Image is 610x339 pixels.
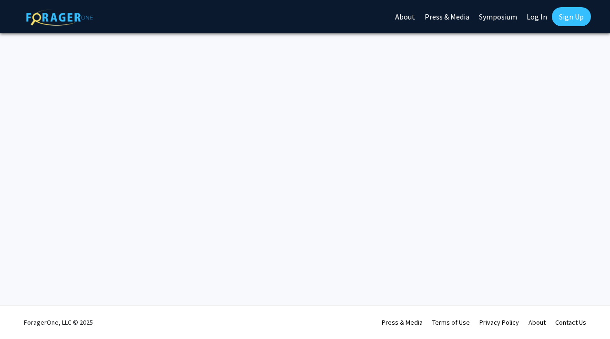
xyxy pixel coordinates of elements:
a: About [529,318,546,327]
a: Sign Up [552,7,591,26]
img: ForagerOne Logo [26,9,93,26]
a: Contact Us [555,318,586,327]
a: Privacy Policy [479,318,519,327]
a: Terms of Use [432,318,470,327]
a: Press & Media [382,318,423,327]
div: ForagerOne, LLC © 2025 [24,306,93,339]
